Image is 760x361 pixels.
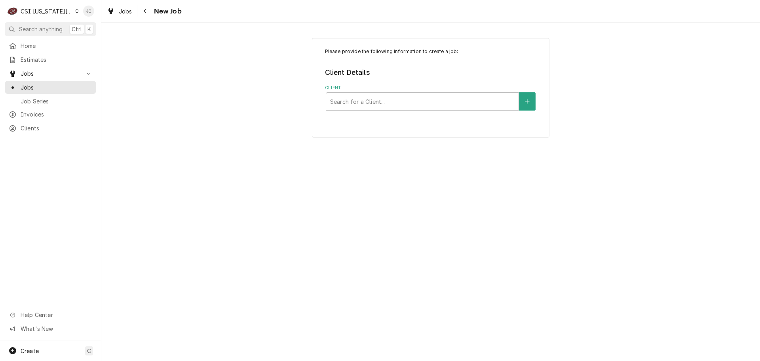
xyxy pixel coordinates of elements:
button: Create New Client [519,92,536,111]
a: Jobs [5,81,96,94]
span: C [87,347,91,355]
a: Home [5,39,96,52]
div: Job Create/Update Form [325,48,537,111]
a: Go to Jobs [5,67,96,80]
span: K [87,25,91,33]
button: Navigate back [139,5,152,17]
div: KC [83,6,94,17]
span: Job Series [21,97,92,105]
a: Invoices [5,108,96,121]
a: Estimates [5,53,96,66]
a: Jobs [104,5,135,18]
a: Clients [5,122,96,135]
span: Jobs [119,7,132,15]
a: Go to Help Center [5,308,96,321]
span: Ctrl [72,25,82,33]
span: Jobs [21,69,80,78]
span: Jobs [21,83,92,92]
a: Go to What's New [5,322,96,335]
svg: Create New Client [525,99,530,104]
div: CSI Kansas City's Avatar [7,6,18,17]
div: Job Create/Update [312,38,549,138]
a: Job Series [5,95,96,108]
span: New Job [152,6,182,17]
span: Estimates [21,55,92,64]
div: C [7,6,18,17]
div: Kelly Christen's Avatar [83,6,94,17]
p: Please provide the following information to create a job: [325,48,537,55]
span: Help Center [21,311,91,319]
span: Search anything [19,25,63,33]
div: CSI [US_STATE][GEOGRAPHIC_DATA] [21,7,73,15]
span: Invoices [21,110,92,118]
button: Search anythingCtrlK [5,22,96,36]
span: Create [21,348,39,354]
span: What's New [21,325,91,333]
div: Client [325,85,537,111]
span: Home [21,42,92,50]
legend: Client Details [325,67,537,78]
label: Client [325,85,537,91]
span: Clients [21,124,92,132]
